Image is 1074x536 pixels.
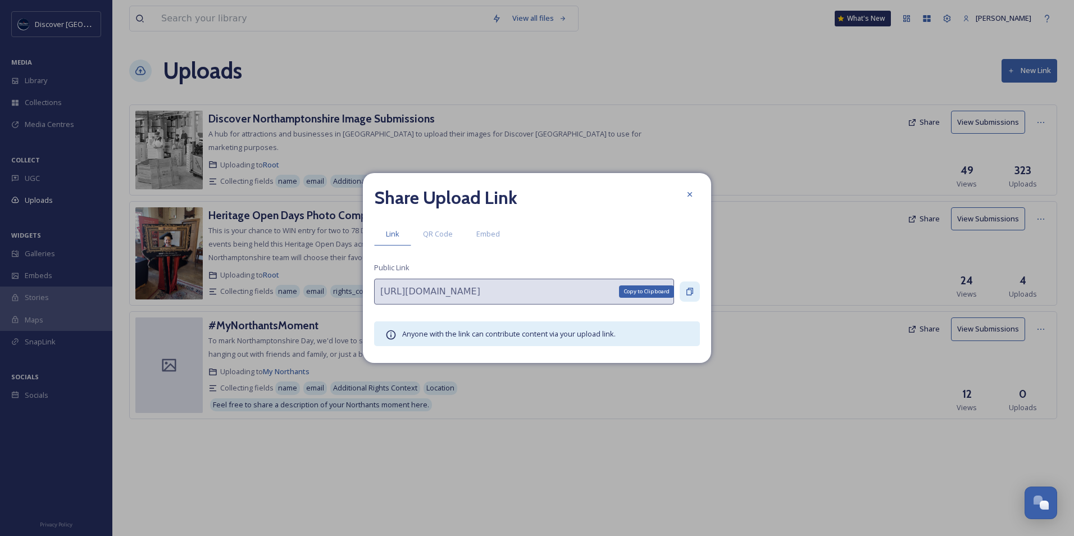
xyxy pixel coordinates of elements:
[402,329,616,339] span: Anyone with the link can contribute content via your upload link.
[386,229,399,239] span: Link
[476,229,500,239] span: Embed
[374,184,517,211] h2: Share Upload Link
[374,262,409,273] span: Public Link
[1025,487,1057,519] button: Open Chat
[423,229,453,239] span: QR Code
[619,285,674,298] div: Copy to Clipboard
